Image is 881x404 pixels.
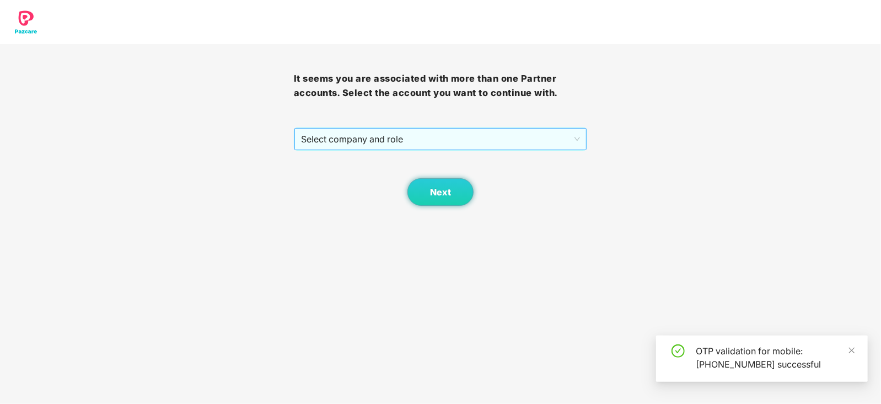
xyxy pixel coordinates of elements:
span: close [848,347,856,354]
h3: It seems you are associated with more than one Partner accounts. Select the account you want to c... [294,72,588,100]
span: Next [430,187,451,198]
span: check-circle [672,344,685,358]
button: Next [407,178,474,206]
div: OTP validation for mobile: [PHONE_NUMBER] successful [696,344,855,371]
span: Select company and role [301,129,581,150]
